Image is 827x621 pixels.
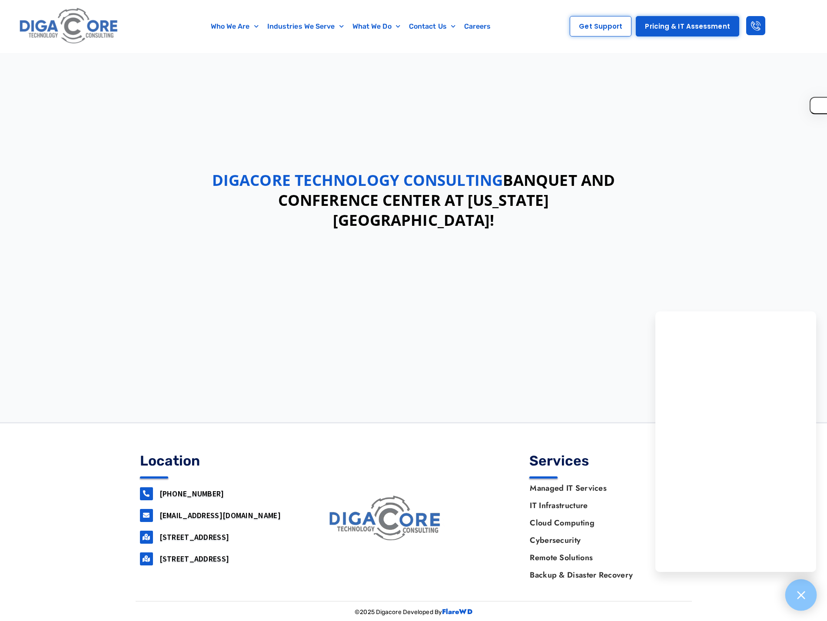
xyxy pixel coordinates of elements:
a: FlareWD [442,607,472,617]
img: Digacore logo 1 [17,4,121,48]
iframe: profile [3,13,136,79]
img: digacore logo [326,492,445,545]
a: Managed IT Services [521,479,687,497]
span: Pricing & IT Assessment [645,23,730,30]
h4: Services [529,454,688,468]
a: Get Support [570,16,631,36]
span: Get Support [579,23,622,30]
a: Careers [460,17,495,36]
a: [STREET_ADDRESS] [159,554,229,564]
a: What We Do [348,17,405,36]
a: Industries We Serve [263,17,348,36]
a: Cybersecurity [521,532,687,549]
a: [STREET_ADDRESS] [159,532,229,542]
a: Cloud Computing [521,514,687,532]
a: Contact Us [405,17,460,36]
iframe: Chatgenie Messenger [655,311,816,572]
a: Remote Solutions [521,549,687,566]
a: [EMAIL_ADDRESS][DOMAIN_NAME] [159,510,281,520]
a: [PHONE_NUMBER] [159,489,224,499]
a: Backup & Disaster Recovery [521,566,687,584]
h4: Location [140,454,298,468]
a: IT Infrastructure [521,497,687,514]
a: 160 airport road, Suite 201, Lakewood, NJ, 08701 [140,531,153,544]
a: 2917 Penn Forest Blvd, Roanoke, VA 24018 [140,552,153,565]
a: 732-646-5725 [140,487,153,500]
nav: Menu [163,17,539,36]
a: Who We Are [206,17,263,36]
h2: Banquet and Conference Center at [US_STATE][GEOGRAPHIC_DATA]! [207,170,620,230]
nav: Menu [521,479,687,584]
a: Pricing & IT Assessment [636,16,739,36]
bss: Digacore Technology Consulting [212,170,503,190]
p: ©2025 Digacore Developed By [136,606,692,619]
a: support@digacore.com [140,509,153,522]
